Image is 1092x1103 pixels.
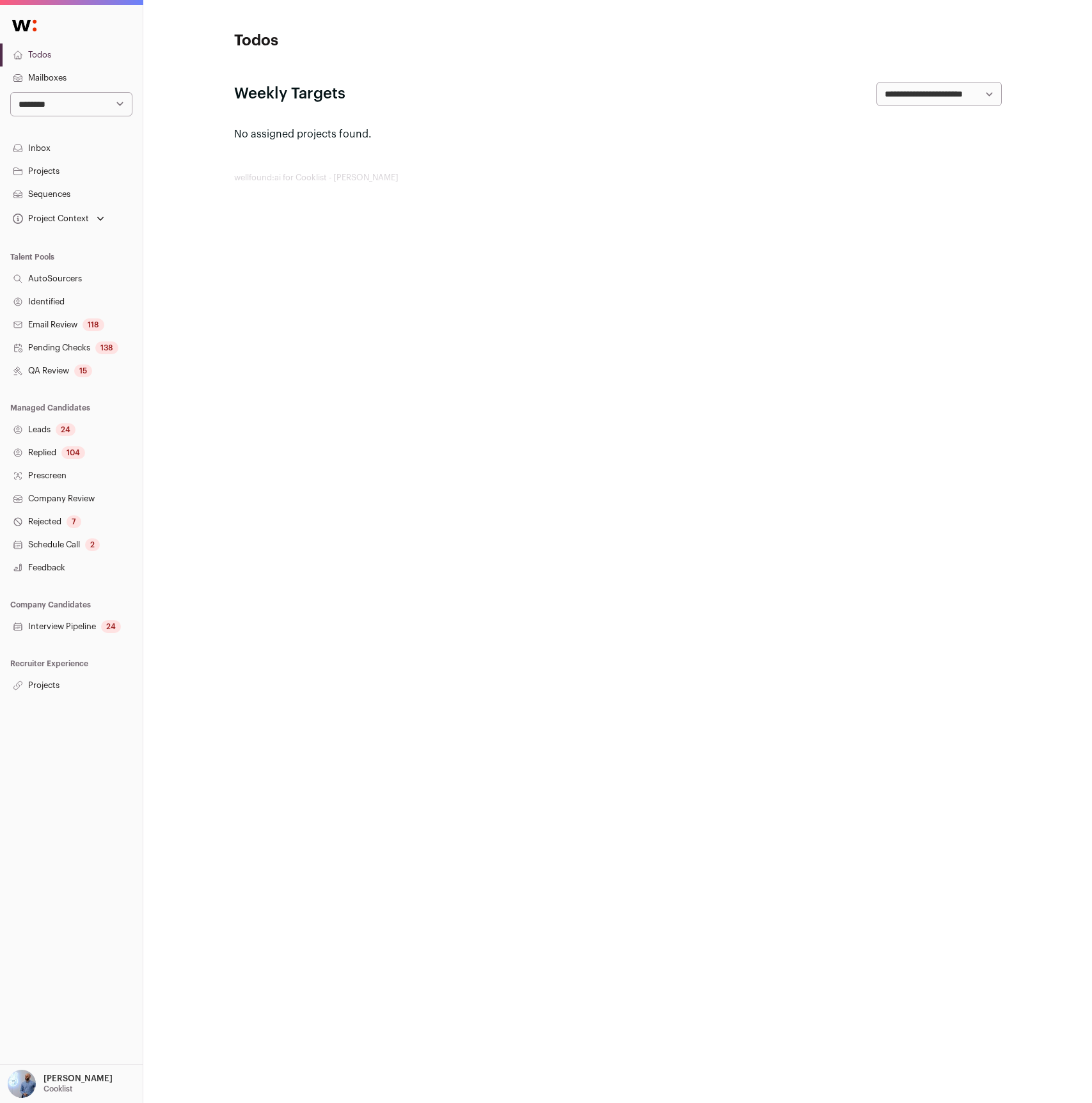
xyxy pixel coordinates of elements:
div: Project Context [10,214,89,224]
button: Open dropdown [10,210,107,228]
h2: Weekly Targets [234,84,345,104]
footer: wellfound:ai for Cooklist - [PERSON_NAME] [234,173,1002,183]
div: 7 [67,515,81,528]
div: 15 [74,364,92,377]
div: 118 [83,318,104,331]
p: No assigned projects found. [234,127,1002,142]
div: 2 [85,538,100,551]
p: Cooklist [44,1084,72,1094]
div: 104 [61,446,85,459]
div: 138 [95,341,118,354]
div: 24 [101,620,121,633]
button: Open dropdown [5,1070,115,1098]
h1: Todos [234,31,490,51]
img: Wellfound [5,13,44,38]
img: 97332-medium_jpg [8,1070,36,1098]
p: [PERSON_NAME] [44,1074,113,1084]
div: 24 [56,423,75,436]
